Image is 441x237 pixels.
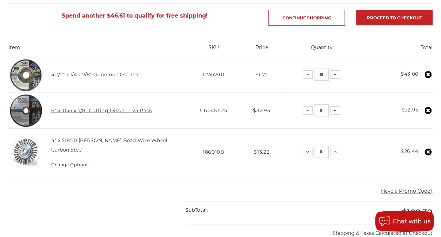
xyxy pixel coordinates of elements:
p: Shipping & Taxes Calculated at Checkout [185,224,433,237]
span: Spend another $46.61 to qualify for free shipping! [62,12,208,19]
img: 6" x .045 x 7/8" Cutting Disc T1 [8,93,44,128]
th: Quantity [280,44,363,57]
strong: $26.44 [401,148,419,154]
div: SubTotal: [185,201,309,219]
th: Total [363,44,433,57]
span: 186010B [203,149,225,155]
input: 6" x .045 x 7/8" Cutting Disc T1 - 25 Pack Quantity: [314,104,329,116]
button: Have a Promo Code? [381,187,433,195]
a: Change Options [51,162,88,167]
span: $1.72 [255,71,268,78]
a: Proceed to checkout [356,10,433,25]
button: Chat with us [375,211,434,232]
th: Item [8,44,184,57]
th: Price [243,44,280,57]
a: Continue Shopping [268,10,345,26]
input: 4-1/2" x 1/4 x 7/8" Grinding Disc T27 Quantity: [314,69,329,81]
span: Chat with us [393,218,430,225]
a: 4" x 5/8"-11 [PERSON_NAME] Bead Wire Wheel [51,137,168,143]
a: 4-1/2" x 1/4 x 7/8" Grinding Disc T27 [51,71,139,78]
input: 4" x 5/8"-11 Stringer Bead Wire Wheel Quantity: [314,146,329,158]
strong: $43.00 [401,71,419,77]
strong: $32.95 [401,107,419,113]
span: GW4501 [203,71,224,78]
span: $102.39 [402,207,433,218]
img: 4" x 5/8"-11 Stringer Bead Wire Wheel [8,135,44,170]
a: 6" x .045 x 7/8" Cutting Disc T1 - 25 Pack [51,107,152,114]
dd: Carbon Steel [51,146,83,154]
span: $13.22 [254,149,269,155]
img: BHA grinding wheels for 4.5 inch angle grinder [8,57,44,92]
span: $32.95 [253,107,270,114]
th: SKU [184,44,243,57]
span: C60451-25 [200,107,227,114]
